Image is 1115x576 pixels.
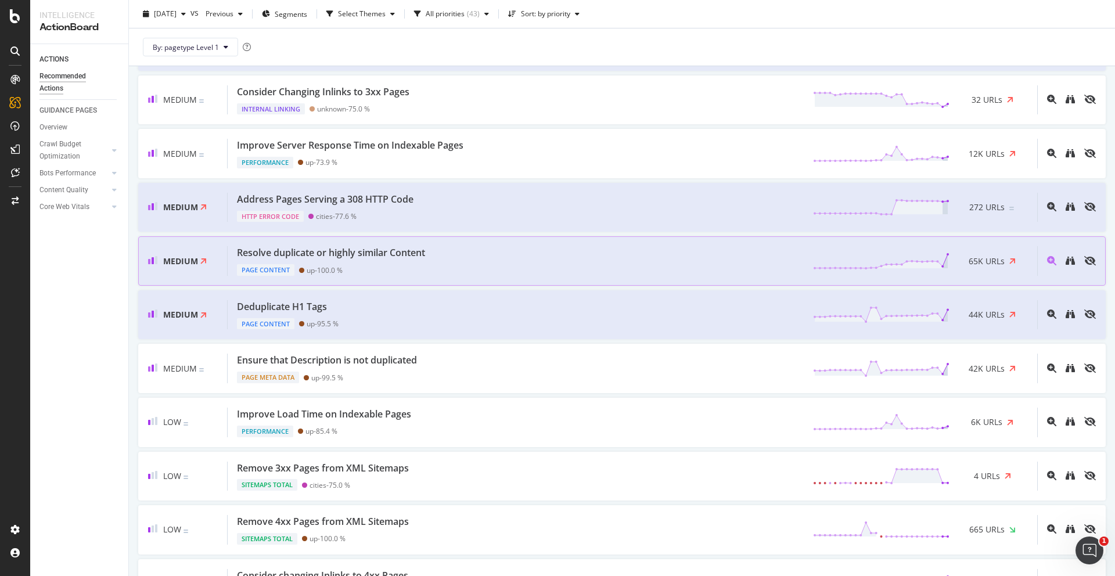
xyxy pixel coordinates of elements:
span: 32 URLs [972,94,1002,106]
span: Medium [163,94,197,105]
div: eye-slash [1084,149,1096,158]
div: Crawl Budget Optimization [39,138,100,163]
div: ACTIONS [39,53,69,66]
div: eye-slash [1084,363,1096,373]
span: vs [190,7,201,19]
div: Page Content [237,264,294,276]
div: unknown - 75.0 % [317,105,370,113]
span: 6K URLs [971,416,1002,428]
a: Recommended Actions [39,70,120,95]
span: 4 URLs [974,470,1000,482]
div: binoculars [1066,417,1075,426]
div: GUIDANCE PAGES [39,105,97,117]
div: Overview [39,121,67,134]
div: eye-slash [1084,471,1096,480]
img: Equal [184,530,188,533]
a: ACTIONS [39,53,120,66]
button: Sort: by priority [503,5,584,23]
iframe: Intercom live chat [1076,537,1103,564]
span: 2025 Sep. 29th [154,9,177,19]
a: binoculars [1066,470,1075,481]
div: Consider Changing Inlinks to 3xx Pages [237,85,409,99]
div: Sort: by priority [521,10,570,17]
div: up - 85.4 % [305,427,337,435]
span: Low [163,416,181,427]
div: Core Web Vitals [39,201,89,213]
div: Intelligence [39,9,119,21]
a: Bots Performance [39,167,109,179]
a: Core Web Vitals [39,201,109,213]
button: [DATE] [138,5,190,23]
div: binoculars [1066,471,1075,480]
div: magnifying-glass-plus [1047,309,1056,319]
button: Select Themes [322,5,400,23]
div: magnifying-glass-plus [1047,95,1056,104]
a: binoculars [1066,201,1075,213]
div: ( 43 ) [467,10,480,17]
div: Performance [237,157,293,168]
button: Previous [201,5,247,23]
div: eye-slash [1084,309,1096,319]
div: eye-slash [1084,95,1096,104]
div: Performance [237,426,293,437]
div: Sitemaps Total [237,533,297,545]
div: Recommended Actions [39,70,109,95]
div: Page Content [237,318,294,330]
span: 272 URLs [969,201,1005,213]
div: eye-slash [1084,256,1096,265]
div: up - 73.9 % [305,158,337,167]
a: Overview [39,121,120,134]
div: Bots Performance [39,167,96,179]
div: magnifying-glass-plus [1047,149,1056,158]
span: Medium [163,255,198,267]
a: binoculars [1066,94,1075,105]
div: binoculars [1066,309,1075,319]
a: binoculars [1066,363,1075,374]
img: Equal [184,476,188,479]
div: Improve Server Response Time on Indexable Pages [237,139,463,152]
div: magnifying-glass-plus [1047,256,1056,265]
div: binoculars [1066,95,1075,104]
div: binoculars [1066,256,1075,265]
div: Page Meta Data [237,372,299,383]
span: By: pagetype Level 1 [153,42,219,52]
div: All priorities [426,10,465,17]
div: binoculars [1066,149,1075,158]
div: magnifying-glass-plus [1047,471,1056,480]
div: Improve Load Time on Indexable Pages [237,408,411,421]
a: binoculars [1066,309,1075,320]
div: binoculars [1066,524,1075,534]
span: 65K URLs [969,255,1005,267]
a: binoculars [1066,148,1075,159]
span: Segments [275,9,307,19]
a: Content Quality [39,184,109,196]
div: up - 95.5 % [307,319,339,328]
div: binoculars [1066,363,1075,373]
div: Internal Linking [237,103,305,115]
div: Remove 4xx Pages from XML Sitemaps [237,515,409,528]
a: binoculars [1066,416,1075,427]
div: Content Quality [39,184,88,196]
span: 44K URLs [969,309,1005,321]
div: cities - 77.6 % [316,212,357,221]
div: binoculars [1066,202,1075,211]
img: Equal [199,153,204,157]
span: Medium [163,363,197,374]
div: magnifying-glass-plus [1047,363,1056,373]
span: 12K URLs [969,148,1005,160]
div: magnifying-glass-plus [1047,417,1056,426]
span: Low [163,524,181,535]
span: 42K URLs [969,363,1005,375]
a: binoculars [1066,524,1075,535]
a: GUIDANCE PAGES [39,105,120,117]
span: Medium [163,201,198,213]
div: cities - 75.0 % [310,481,350,489]
div: Remove 3xx Pages from XML Sitemaps [237,462,409,475]
img: Equal [1009,207,1014,210]
div: Ensure that Description is not duplicated [237,354,417,367]
div: Sitemaps Total [237,479,297,491]
img: Equal [184,422,188,426]
span: Low [163,470,181,481]
span: 665 URLs [969,524,1005,535]
div: Address Pages Serving a 308 HTTP Code [237,193,413,206]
